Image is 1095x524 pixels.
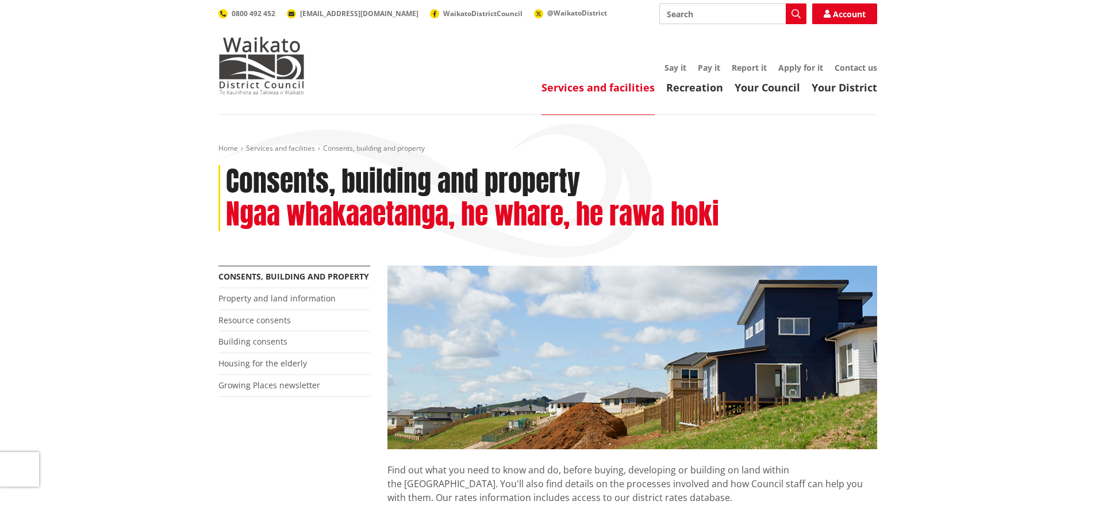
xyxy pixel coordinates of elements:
[218,37,305,94] img: Waikato District Council - Te Kaunihera aa Takiwaa o Waikato
[218,9,275,18] a: 0800 492 452
[287,9,418,18] a: [EMAIL_ADDRESS][DOMAIN_NAME]
[226,165,580,198] h1: Consents, building and property
[226,198,719,231] h2: Ngaa whakaaetanga, he whare, he rawa hoki
[812,3,877,24] a: Account
[218,144,877,154] nav: breadcrumb
[218,315,291,326] a: Resource consents
[812,81,877,94] a: Your District
[387,449,877,518] p: Find out what you need to know and do, before buying, developing or building on land within the [...
[735,81,800,94] a: Your Council
[218,271,369,282] a: Consents, building and property
[778,62,823,73] a: Apply for it
[218,358,307,369] a: Housing for the elderly
[218,336,287,347] a: Building consents
[541,81,655,94] a: Services and facilities
[218,380,320,391] a: Growing Places newsletter
[732,62,767,73] a: Report it
[430,9,522,18] a: WaikatoDistrictCouncil
[218,293,336,304] a: Property and land information
[835,62,877,73] a: Contact us
[664,62,686,73] a: Say it
[387,266,877,450] img: Land-and-property-landscape
[323,143,425,153] span: Consents, building and property
[666,81,723,94] a: Recreation
[218,143,238,153] a: Home
[232,9,275,18] span: 0800 492 452
[534,8,607,18] a: @WaikatoDistrict
[659,3,806,24] input: Search input
[698,62,720,73] a: Pay it
[246,143,315,153] a: Services and facilities
[443,9,522,18] span: WaikatoDistrictCouncil
[300,9,418,18] span: [EMAIL_ADDRESS][DOMAIN_NAME]
[547,8,607,18] span: @WaikatoDistrict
